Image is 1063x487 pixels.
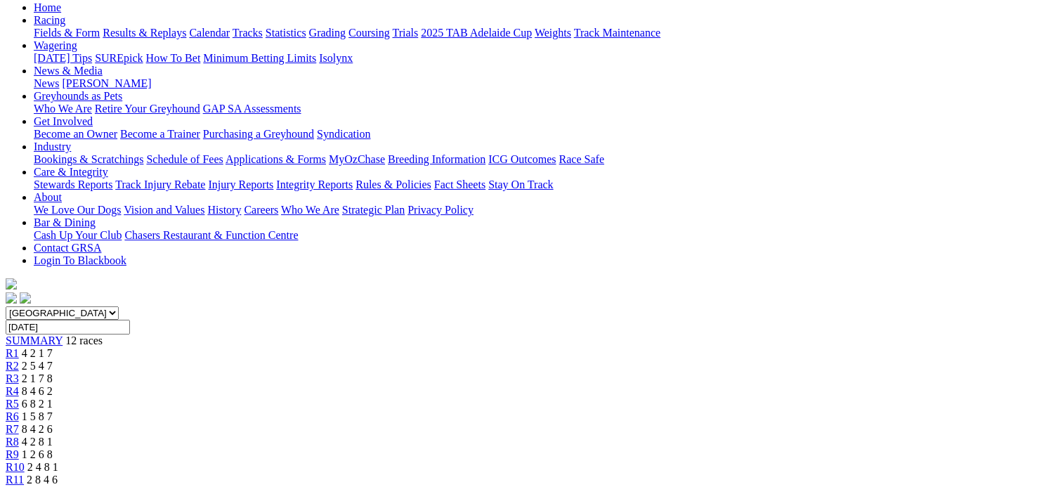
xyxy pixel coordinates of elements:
[574,27,660,39] a: Track Maintenance
[34,216,96,228] a: Bar & Dining
[146,52,201,64] a: How To Bet
[319,52,353,64] a: Isolynx
[6,448,19,460] a: R9
[34,27,1057,39] div: Racing
[34,153,1057,166] div: Industry
[6,398,19,410] a: R5
[34,103,92,115] a: Who We Are
[348,27,390,39] a: Coursing
[22,398,53,410] span: 6 8 2 1
[6,461,25,473] a: R10
[34,128,1057,141] div: Get Involved
[266,27,306,39] a: Statistics
[6,347,19,359] a: R1
[34,103,1057,115] div: Greyhounds as Pets
[535,27,571,39] a: Weights
[203,52,316,64] a: Minimum Betting Limits
[34,1,61,13] a: Home
[207,204,241,216] a: History
[22,423,53,435] span: 8 4 2 6
[434,178,485,190] a: Fact Sheets
[34,14,65,26] a: Racing
[233,27,263,39] a: Tracks
[329,153,385,165] a: MyOzChase
[103,27,186,39] a: Results & Replays
[407,204,474,216] a: Privacy Policy
[6,423,19,435] a: R7
[34,229,122,241] a: Cash Up Your Club
[6,320,130,335] input: Select date
[208,178,273,190] a: Injury Reports
[281,204,339,216] a: Who We Are
[6,335,63,346] span: SUMMARY
[22,436,53,448] span: 4 2 8 1
[34,77,1057,90] div: News & Media
[20,292,31,304] img: twitter.svg
[34,65,103,77] a: News & Media
[34,39,77,51] a: Wagering
[6,292,17,304] img: facebook.svg
[34,242,101,254] a: Contact GRSA
[22,448,53,460] span: 1 2 6 8
[34,128,117,140] a: Become an Owner
[146,153,223,165] a: Schedule of Fees
[559,153,604,165] a: Race Safe
[62,77,151,89] a: [PERSON_NAME]
[34,178,112,190] a: Stewards Reports
[34,77,59,89] a: News
[120,128,200,140] a: Become a Trainer
[34,115,93,127] a: Get Involved
[488,153,556,165] a: ICG Outcomes
[34,204,1057,216] div: About
[124,229,298,241] a: Chasers Restaurant & Function Centre
[317,128,370,140] a: Syndication
[124,204,204,216] a: Vision and Values
[6,410,19,422] a: R6
[388,153,485,165] a: Breeding Information
[34,229,1057,242] div: Bar & Dining
[342,204,405,216] a: Strategic Plan
[34,178,1057,191] div: Care & Integrity
[22,347,53,359] span: 4 2 1 7
[6,436,19,448] a: R8
[34,191,62,203] a: About
[244,204,278,216] a: Careers
[421,27,532,39] a: 2025 TAB Adelaide Cup
[34,27,100,39] a: Fields & Form
[392,27,418,39] a: Trials
[22,410,53,422] span: 1 5 8 7
[95,52,143,64] a: SUREpick
[488,178,553,190] a: Stay On Track
[34,166,108,178] a: Care & Integrity
[6,474,24,486] a: R11
[22,385,53,397] span: 8 4 6 2
[95,103,200,115] a: Retire Your Greyhound
[34,153,143,165] a: Bookings & Scratchings
[6,360,19,372] a: R2
[115,178,205,190] a: Track Injury Rebate
[34,141,71,152] a: Industry
[34,254,126,266] a: Login To Blackbook
[6,385,19,397] a: R4
[203,103,301,115] a: GAP SA Assessments
[6,372,19,384] a: R3
[189,27,230,39] a: Calendar
[27,474,58,486] span: 2 8 4 6
[276,178,353,190] a: Integrity Reports
[356,178,431,190] a: Rules & Policies
[65,335,103,346] span: 12 races
[203,128,314,140] a: Purchasing a Greyhound
[22,360,53,372] span: 2 5 4 7
[309,27,346,39] a: Grading
[27,461,58,473] span: 2 4 8 1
